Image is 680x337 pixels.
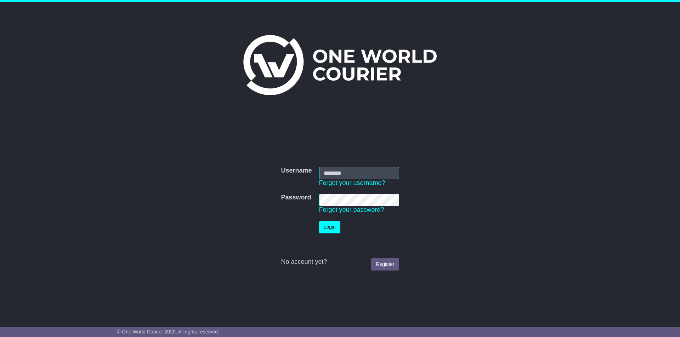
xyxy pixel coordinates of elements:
label: Username [281,167,312,175]
img: One World [243,35,437,95]
div: No account yet? [281,258,399,266]
a: Forgot your password? [319,206,384,213]
a: Register [371,258,399,271]
span: © One World Courier 2025. All rights reserved. [117,329,219,335]
a: Forgot your username? [319,179,385,186]
label: Password [281,194,311,202]
button: Login [319,221,340,233]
